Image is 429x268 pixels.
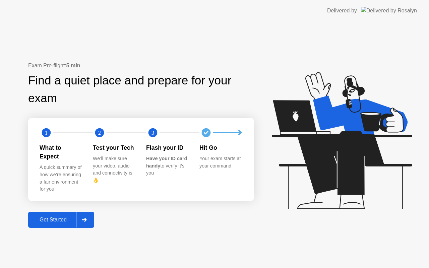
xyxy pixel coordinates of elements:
text: 1 [45,129,48,136]
button: Get Started [28,212,94,228]
img: Delivered by Rosalyn [361,7,417,14]
div: Hit Go [199,143,242,152]
text: 3 [151,129,154,136]
div: A quick summary of how we’re ensuring a fair environment for you [40,164,82,193]
div: Delivered by [327,7,357,15]
div: Test your Tech [93,143,135,152]
div: What to Expect [40,143,82,161]
b: Have your ID card handy [146,156,187,169]
div: Get Started [30,217,76,223]
div: Exam Pre-flight: [28,62,254,70]
text: 2 [98,129,101,136]
div: to verify it’s you [146,155,189,177]
div: Your exam starts at your command [199,155,242,170]
div: We’ll make sure your video, audio and connectivity is 👌 [93,155,135,184]
div: Find a quiet place and prepare for your exam [28,72,254,107]
div: Flash your ID [146,143,189,152]
b: 5 min [66,63,80,68]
